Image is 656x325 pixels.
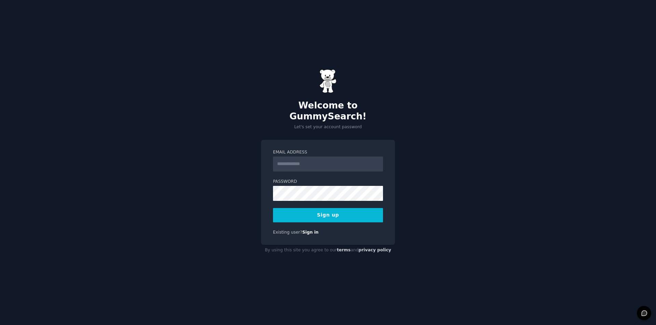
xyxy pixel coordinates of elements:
[261,245,395,256] div: By using this site you agree to our and
[273,179,383,185] label: Password
[337,248,351,252] a: terms
[273,208,383,222] button: Sign up
[358,248,391,252] a: privacy policy
[302,230,319,235] a: Sign in
[319,69,337,93] img: Gummy Bear
[273,149,383,156] label: Email Address
[273,230,302,235] span: Existing user?
[261,124,395,130] p: Let's set your account password
[261,100,395,122] h2: Welcome to GummySearch!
